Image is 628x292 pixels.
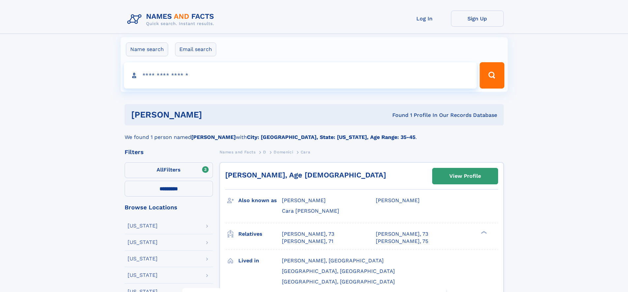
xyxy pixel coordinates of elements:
[191,134,236,140] b: [PERSON_NAME]
[297,112,497,119] div: Found 1 Profile In Our Records Database
[157,167,164,173] span: All
[247,134,415,140] b: City: [GEOGRAPHIC_DATA], State: [US_STATE], Age Range: 35-45
[220,148,256,156] a: Names and Facts
[282,279,395,285] span: [GEOGRAPHIC_DATA], [GEOGRAPHIC_DATA]
[128,223,158,228] div: [US_STATE]
[282,268,395,274] span: [GEOGRAPHIC_DATA], [GEOGRAPHIC_DATA]
[398,11,451,27] a: Log In
[238,255,282,266] h3: Lived in
[238,195,282,206] h3: Also known as
[238,228,282,240] h3: Relatives
[301,150,310,154] span: Cara
[125,149,213,155] div: Filters
[282,197,326,203] span: [PERSON_NAME]
[376,197,420,203] span: [PERSON_NAME]
[282,230,334,238] a: [PERSON_NAME], 73
[282,208,339,214] span: Cara [PERSON_NAME]
[128,240,158,245] div: [US_STATE]
[451,11,504,27] a: Sign Up
[125,125,504,141] div: We found 1 person named with .
[282,238,333,245] a: [PERSON_NAME], 71
[274,150,293,154] span: Domenici
[126,42,168,56] label: Name search
[128,256,158,261] div: [US_STATE]
[376,230,428,238] a: [PERSON_NAME], 73
[128,273,158,278] div: [US_STATE]
[124,62,477,89] input: search input
[376,238,428,245] a: [PERSON_NAME], 75
[125,162,213,178] label: Filters
[433,168,498,184] a: View Profile
[263,150,266,154] span: D
[282,257,384,264] span: [PERSON_NAME], [GEOGRAPHIC_DATA]
[225,171,386,179] a: [PERSON_NAME], Age [DEMOGRAPHIC_DATA]
[131,111,297,119] h1: [PERSON_NAME]
[479,230,487,234] div: ❯
[449,169,481,184] div: View Profile
[175,42,216,56] label: Email search
[125,11,220,28] img: Logo Names and Facts
[125,204,213,210] div: Browse Locations
[274,148,293,156] a: Domenici
[480,62,504,89] button: Search Button
[263,148,266,156] a: D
